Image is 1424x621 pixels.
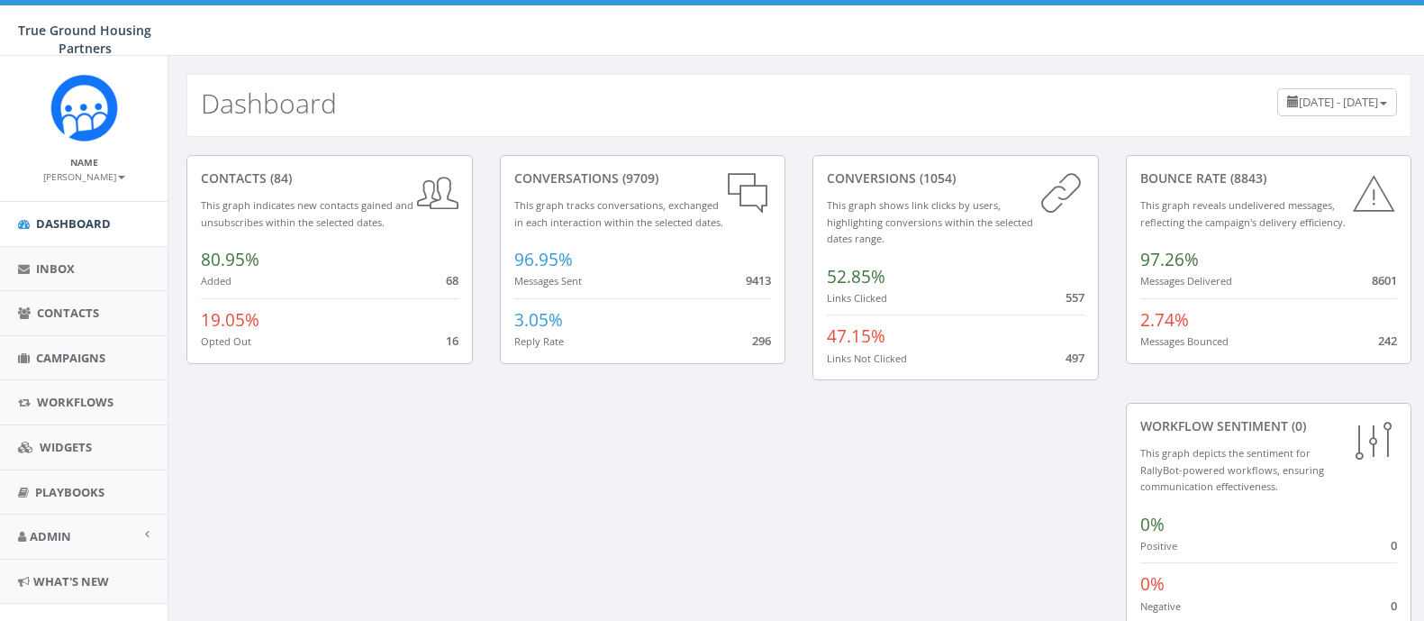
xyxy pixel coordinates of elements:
small: Links Clicked [827,291,887,305]
span: Workflows [37,394,113,410]
small: Messages Bounced [1140,334,1229,348]
span: 47.15% [827,324,885,348]
small: Links Not Clicked [827,352,907,365]
span: (1054) [916,169,956,187]
span: True Ground Housing Partners [18,22,151,57]
small: Opted Out [201,334,251,348]
span: Admin [30,528,71,544]
span: 9413 [746,272,771,288]
span: 19.05% [201,308,259,332]
span: (84) [267,169,292,187]
small: [PERSON_NAME] [43,170,125,183]
span: 557 [1066,289,1084,306]
small: This graph reveals undelivered messages, reflecting the campaign's delivery efficiency. [1140,198,1346,229]
span: 497 [1066,350,1084,366]
div: Bounce Rate [1140,169,1398,187]
span: Widgets [40,439,92,455]
small: Added [201,274,231,288]
h2: Dashboard [201,88,337,118]
div: contacts [201,169,458,187]
span: Dashboard [36,215,111,232]
small: Messages Sent [514,274,582,288]
small: Messages Delivered [1140,274,1232,288]
span: Campaigns [36,350,105,366]
small: Positive [1140,539,1177,553]
div: conversations [514,169,772,187]
span: 3.05% [514,308,563,332]
small: This graph shows link clicks by users, highlighting conversions within the selected dates range. [827,198,1033,245]
span: (0) [1288,417,1306,434]
small: Negative [1140,599,1181,613]
small: This graph tracks conversations, exchanged in each interaction within the selected dates. [514,198,723,229]
span: 0% [1140,572,1165,596]
small: Reply Rate [514,334,564,348]
small: Name [70,156,98,169]
span: Contacts [37,305,99,321]
span: 0 [1391,537,1397,553]
span: [DATE] - [DATE] [1299,94,1378,110]
a: [PERSON_NAME] [43,168,125,184]
span: 52.85% [827,265,885,288]
span: 296 [752,333,771,349]
span: 0% [1140,513,1165,536]
span: 80.95% [201,248,259,271]
div: Workflow Sentiment [1140,417,1398,435]
span: Playbooks [35,484,104,500]
span: (8843) [1227,169,1266,187]
span: 16 [446,333,458,349]
img: Rally_Corp_Logo_1.png [50,74,118,142]
div: conversions [827,169,1084,187]
span: 96.95% [514,248,573,271]
span: 0 [1391,598,1397,614]
span: 8601 [1372,272,1397,288]
span: 68 [446,272,458,288]
span: What's New [33,573,109,589]
span: 2.74% [1140,308,1189,332]
small: This graph indicates new contacts gained and unsubscribes within the selected dates. [201,198,413,229]
span: 242 [1378,333,1397,349]
span: 97.26% [1140,248,1199,271]
small: This graph depicts the sentiment for RallyBot-powered workflows, ensuring communication effective... [1140,446,1324,493]
span: Inbox [36,260,75,277]
span: (9709) [619,169,658,187]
